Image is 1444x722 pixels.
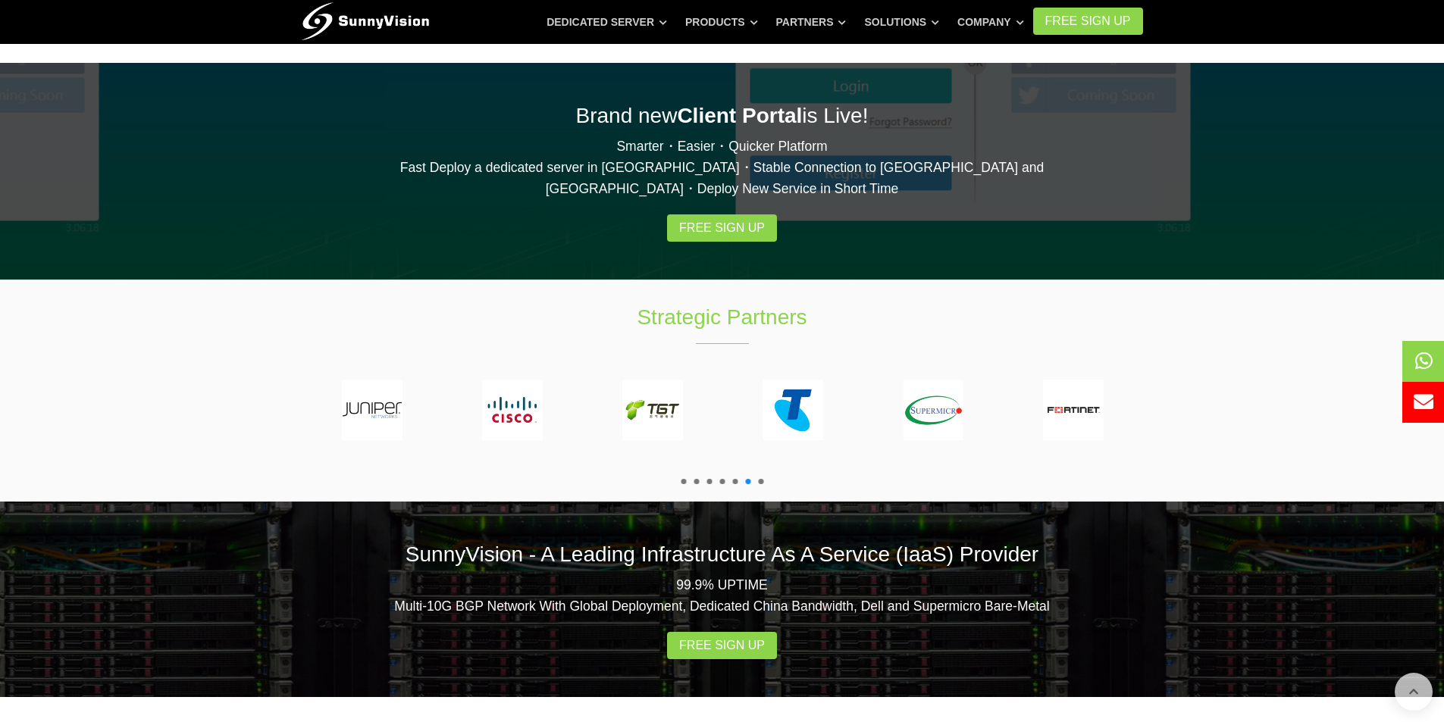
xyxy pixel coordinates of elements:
[685,8,758,36] a: Products
[776,8,847,36] a: Partners
[302,136,1143,199] p: Smarter・Easier・Quicker Platform Fast Deploy a dedicated server in [GEOGRAPHIC_DATA]・Stable Connec...
[957,8,1024,36] a: Company
[342,380,403,440] img: juniper-150.png
[547,8,667,36] a: Dedicated Server
[667,632,777,659] a: Free Sign Up
[302,101,1143,130] h2: Brand new is Live!
[302,539,1143,569] h2: SunnyVision - A Leading Infrastructure As A Service (IaaS) Provider
[667,214,777,242] a: Free Sign Up
[677,104,802,127] strong: Client Portal
[1043,380,1104,440] img: fortinet-150.png
[470,302,975,332] h1: Strategic Partners
[864,8,939,36] a: Solutions
[1033,8,1143,35] a: FREE Sign Up
[903,380,963,440] img: supermicro-150.png
[482,380,543,440] img: cisco-150.png
[302,574,1143,617] p: 99.9% UPTIME Multi-10G BGP Network With Global Deployment, Dedicated China Bandwidth, Dell and Su...
[622,380,683,440] img: tgs-150.png
[763,380,823,440] img: telstra-150.png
